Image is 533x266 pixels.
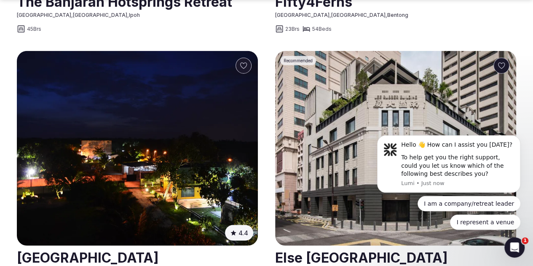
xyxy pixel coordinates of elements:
span: , [127,12,129,18]
img: Sinar Eco Resort [17,51,258,246]
span: 1 [522,237,528,244]
span: 45 Brs [27,26,41,33]
span: 54 Beds [312,26,332,33]
span: Recommended [284,58,313,64]
a: See Else Kuala Lumpur [275,51,516,246]
span: [GEOGRAPHIC_DATA] [17,12,71,18]
span: , [329,12,331,18]
span: 23 Brs [285,26,300,33]
span: Ipoh [129,12,140,18]
div: Recommended [280,56,316,65]
span: 4.4 [238,228,248,237]
a: See Sinar Eco Resort [17,51,258,246]
iframe: Intercom live chat [504,237,525,258]
span: Bentong [387,12,408,18]
span: , [71,12,73,18]
iframe: Intercom notifications message [364,129,533,235]
button: 4.4 [225,225,253,241]
span: [GEOGRAPHIC_DATA] [331,12,386,18]
span: , [386,12,387,18]
span: [GEOGRAPHIC_DATA] [73,12,127,18]
span: [GEOGRAPHIC_DATA] [275,12,329,18]
img: Else Kuala Lumpur [275,51,516,246]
